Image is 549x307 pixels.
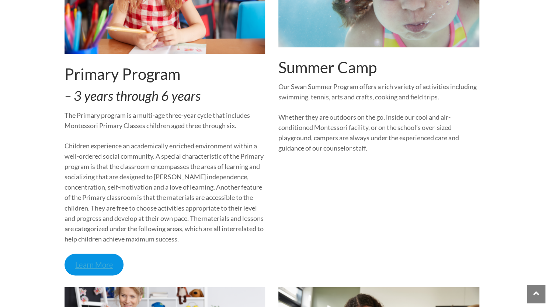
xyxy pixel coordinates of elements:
p: Whether they are outdoors on the go, inside our cool and air-conditioned Montessori facility, or ... [278,112,479,153]
p: The Primary program is a multi-age three-year cycle that includes Montessori Primary Classes chil... [65,110,265,131]
a: Learn More [65,254,124,275]
h2: Summer Camp [278,58,479,77]
em: – 3 years through 6 years [65,88,201,104]
p: Children experience an academically enriched environment within a well-ordered social community. ... [65,141,265,244]
h2: Primary Program [65,65,265,83]
p: Our Swan Summer Program offers a rich variety of activities including swimming, tennis, arts and ... [278,81,479,102]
